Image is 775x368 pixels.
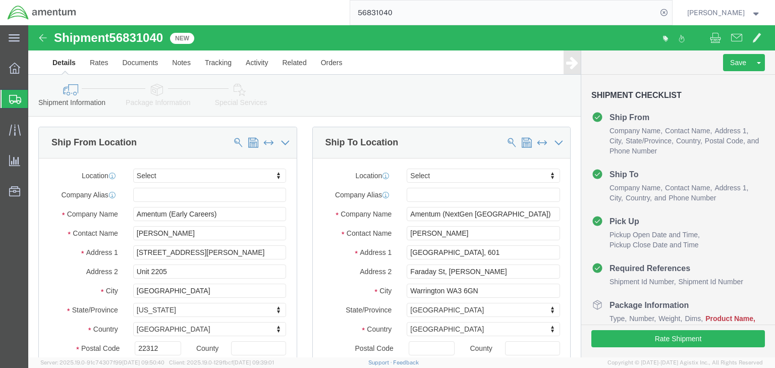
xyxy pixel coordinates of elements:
span: Chris Haes [687,7,745,18]
span: Server: 2025.19.0-91c74307f99 [40,359,164,365]
a: Support [368,359,394,365]
span: [DATE] 09:39:01 [233,359,274,365]
a: Feedback [393,359,419,365]
span: Copyright © [DATE]-[DATE] Agistix Inc., All Rights Reserved [607,358,763,367]
button: [PERSON_NAME] [687,7,761,19]
iframe: FS Legacy Container [28,25,775,357]
input: Search for shipment number, reference number [350,1,657,25]
span: [DATE] 09:50:40 [122,359,164,365]
span: Client: 2025.19.0-129fbcf [169,359,274,365]
img: logo [7,5,77,20]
